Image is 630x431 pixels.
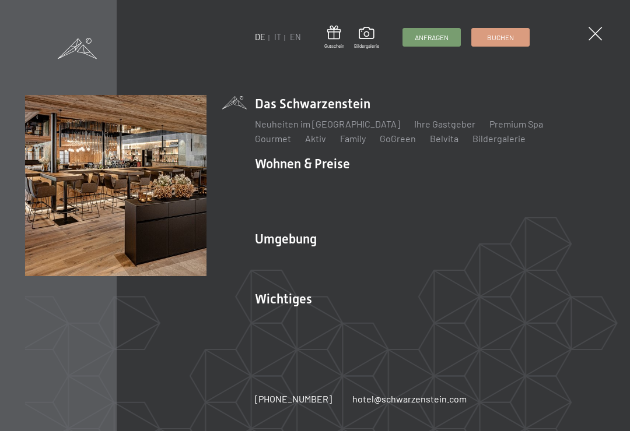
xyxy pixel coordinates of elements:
[430,133,459,144] a: Belvita
[354,43,379,50] span: Bildergalerie
[354,27,379,49] a: Bildergalerie
[255,118,400,129] a: Neuheiten im [GEOGRAPHIC_DATA]
[25,95,206,276] img: Wellnesshotel Südtirol SCHWARZENSTEIN - Wellnessurlaub in den Alpen, Wandern und Wellness
[290,32,301,42] a: EN
[255,32,265,42] a: DE
[380,133,416,144] a: GoGreen
[324,26,344,50] a: Gutschein
[414,118,475,129] a: Ihre Gastgeber
[305,133,326,144] a: Aktiv
[255,133,291,144] a: Gourmet
[352,393,467,405] a: hotel@schwarzenstein.com
[489,118,543,129] a: Premium Spa
[255,393,332,404] span: [PHONE_NUMBER]
[340,133,366,144] a: Family
[324,43,344,50] span: Gutschein
[487,33,514,43] span: Buchen
[415,33,449,43] span: Anfragen
[255,393,332,405] a: [PHONE_NUMBER]
[274,32,281,42] a: IT
[473,133,526,144] a: Bildergalerie
[403,29,460,46] a: Anfragen
[472,29,529,46] a: Buchen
